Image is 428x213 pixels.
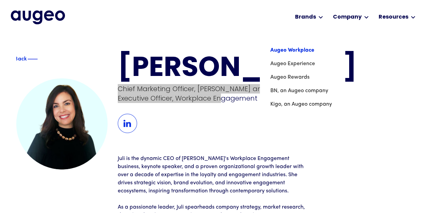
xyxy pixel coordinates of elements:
[295,13,316,21] div: Brands
[270,57,332,71] a: Augeo Experience
[378,13,408,21] div: Resources
[270,44,332,57] a: Augeo Workplace
[11,10,65,24] img: Augeo's full logo in midnight blue.
[270,84,332,98] a: BN, an Augeo company
[11,10,65,24] a: home
[260,33,342,121] nav: Brands
[333,13,361,21] div: Company
[270,71,332,84] a: Augeo Rewards
[270,98,332,111] a: Kigo, an Augeo company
